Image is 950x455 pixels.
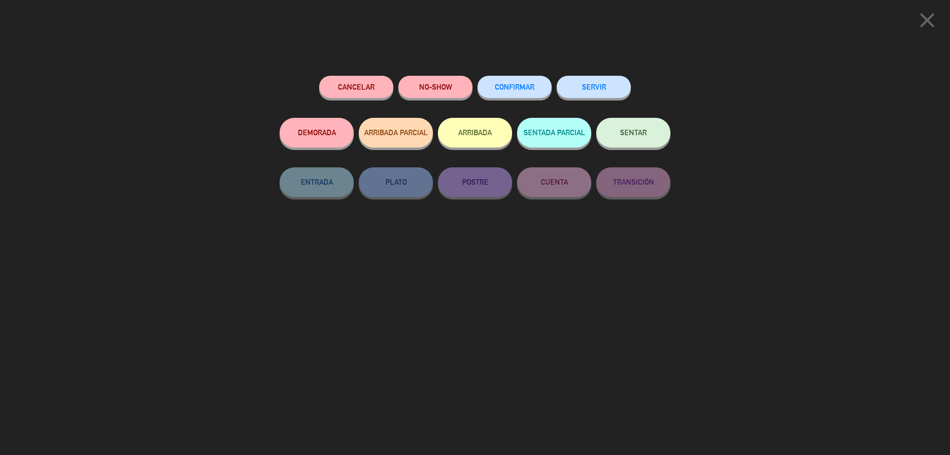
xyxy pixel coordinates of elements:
[359,167,433,197] button: PLATO
[517,167,591,197] button: CUENTA
[495,83,534,91] span: CONFIRMAR
[620,128,647,137] span: SENTAR
[517,118,591,148] button: SENTADA PARCIAL
[364,128,428,137] span: ARRIBADA PARCIAL
[280,167,354,197] button: ENTRADA
[557,76,631,98] button: SERVIR
[319,76,393,98] button: Cancelar
[596,167,670,197] button: TRANSICIÓN
[596,118,670,148] button: SENTAR
[477,76,552,98] button: CONFIRMAR
[912,7,943,37] button: close
[280,118,354,148] button: DEMORADA
[438,167,512,197] button: POSTRE
[359,118,433,148] button: ARRIBADA PARCIAL
[438,118,512,148] button: ARRIBADA
[398,76,473,98] button: NO-SHOW
[915,8,940,33] i: close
